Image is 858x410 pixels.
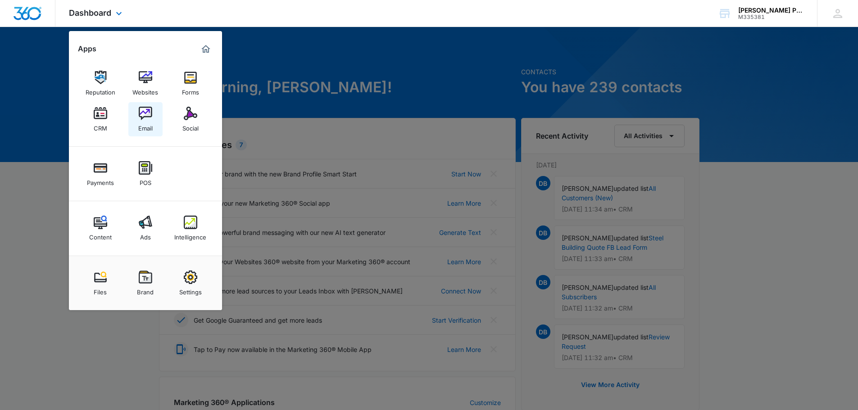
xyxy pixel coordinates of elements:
a: Settings [173,266,208,300]
a: Marketing 360® Dashboard [199,42,213,56]
div: CRM [94,120,107,132]
a: POS [128,157,163,191]
h2: Apps [78,45,96,53]
div: Intelligence [174,229,206,241]
a: Intelligence [173,211,208,245]
div: Forms [182,84,199,96]
a: Email [128,102,163,136]
div: Ads [140,229,151,241]
div: POS [140,175,151,186]
div: Reputation [86,84,115,96]
a: Brand [128,266,163,300]
a: Payments [83,157,118,191]
a: Ads [128,211,163,245]
div: Websites [132,84,158,96]
div: Social [182,120,199,132]
a: Websites [128,66,163,100]
a: Files [83,266,118,300]
div: Brand [137,284,154,296]
div: Payments [87,175,114,186]
a: Social [173,102,208,136]
div: account name [738,7,804,14]
a: CRM [83,102,118,136]
div: account id [738,14,804,20]
div: Files [94,284,107,296]
div: Email [138,120,153,132]
a: Forms [173,66,208,100]
a: Reputation [83,66,118,100]
a: Content [83,211,118,245]
span: Dashboard [69,8,111,18]
div: Content [89,229,112,241]
div: Settings [179,284,202,296]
